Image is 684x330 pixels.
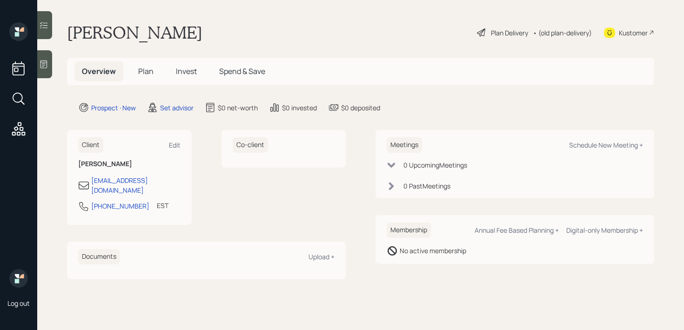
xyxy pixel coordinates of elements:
[387,137,422,153] h6: Meetings
[160,103,194,113] div: Set advisor
[78,249,120,264] h6: Documents
[308,252,335,261] div: Upload +
[491,28,528,38] div: Plan Delivery
[533,28,592,38] div: • (old plan-delivery)
[9,269,28,288] img: retirable_logo.png
[157,201,168,210] div: EST
[67,22,202,43] h1: [PERSON_NAME]
[82,66,116,76] span: Overview
[403,160,467,170] div: 0 Upcoming Meeting s
[176,66,197,76] span: Invest
[566,226,643,235] div: Digital-only Membership +
[569,141,643,149] div: Schedule New Meeting +
[387,222,431,238] h6: Membership
[400,246,466,256] div: No active membership
[91,175,181,195] div: [EMAIL_ADDRESS][DOMAIN_NAME]
[475,226,559,235] div: Annual Fee Based Planning +
[169,141,181,149] div: Edit
[619,28,648,38] div: Kustomer
[7,299,30,308] div: Log out
[78,137,103,153] h6: Client
[341,103,380,113] div: $0 deposited
[219,66,265,76] span: Spend & Save
[403,181,450,191] div: 0 Past Meeting s
[138,66,154,76] span: Plan
[91,103,136,113] div: Prospect · New
[218,103,258,113] div: $0 net-worth
[91,201,149,211] div: [PHONE_NUMBER]
[282,103,317,113] div: $0 invested
[78,160,181,168] h6: [PERSON_NAME]
[233,137,268,153] h6: Co-client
